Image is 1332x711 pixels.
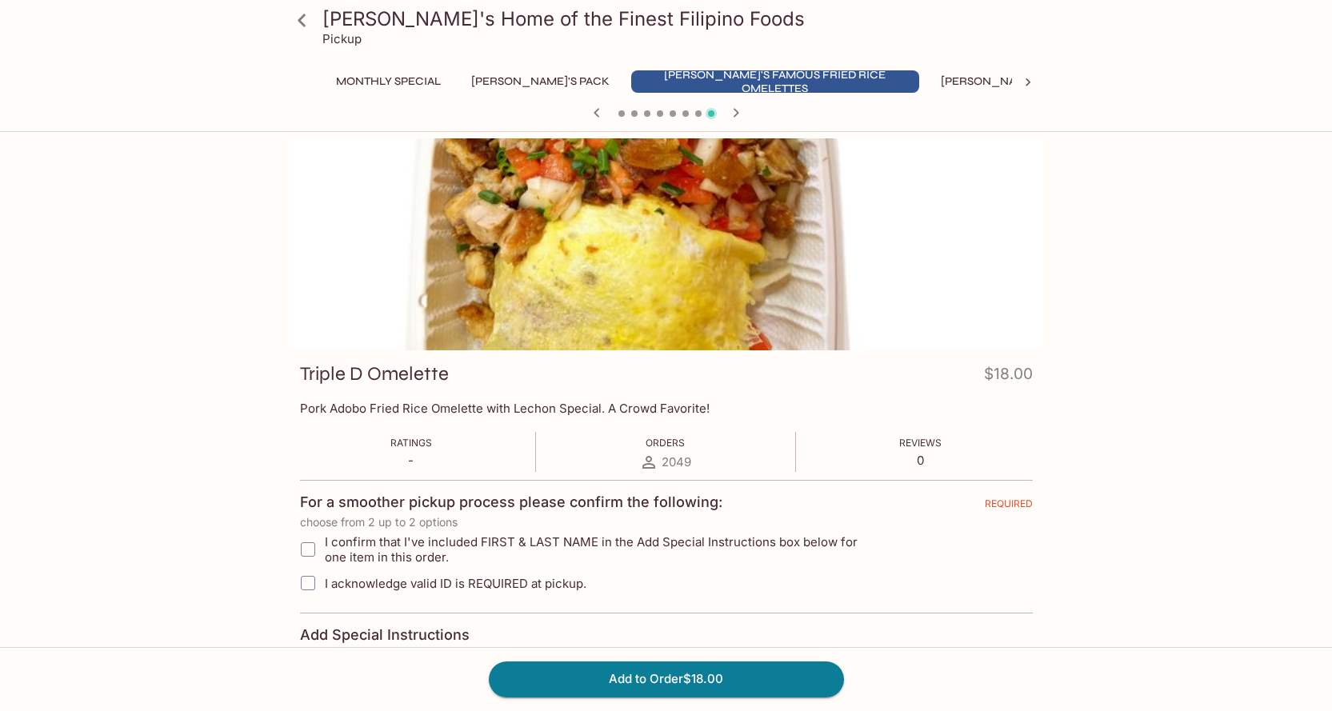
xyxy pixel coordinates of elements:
[327,70,450,93] button: Monthly Special
[985,497,1033,516] span: REQUIRED
[489,661,844,697] button: Add to Order$18.00
[984,361,1033,393] h4: $18.00
[300,361,449,386] h3: Triple D Omelette
[300,493,722,511] h4: For a smoother pickup process please confirm the following:
[899,453,942,468] p: 0
[899,437,942,449] span: Reviews
[390,453,432,468] p: -
[646,437,685,449] span: Orders
[932,70,1136,93] button: [PERSON_NAME]'s Mixed Plates
[325,576,586,591] span: I acknowledge valid ID is REQUIRED at pickup.
[300,626,1033,644] h4: Add Special Instructions
[322,6,1038,31] h3: [PERSON_NAME]'s Home of the Finest Filipino Foods
[300,401,1033,416] p: Pork Adobo Fried Rice Omelette with Lechon Special. A Crowd Favorite!
[390,437,432,449] span: Ratings
[322,31,362,46] p: Pickup
[300,516,1033,529] p: choose from 2 up to 2 options
[325,534,879,565] span: I confirm that I've included FIRST & LAST NAME in the Add Special Instructions box below for one ...
[289,138,1044,350] div: Triple D Omelette
[631,70,919,93] button: [PERSON_NAME]'s Famous Fried Rice Omelettes
[662,454,691,469] span: 2049
[462,70,618,93] button: [PERSON_NAME]'s Pack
